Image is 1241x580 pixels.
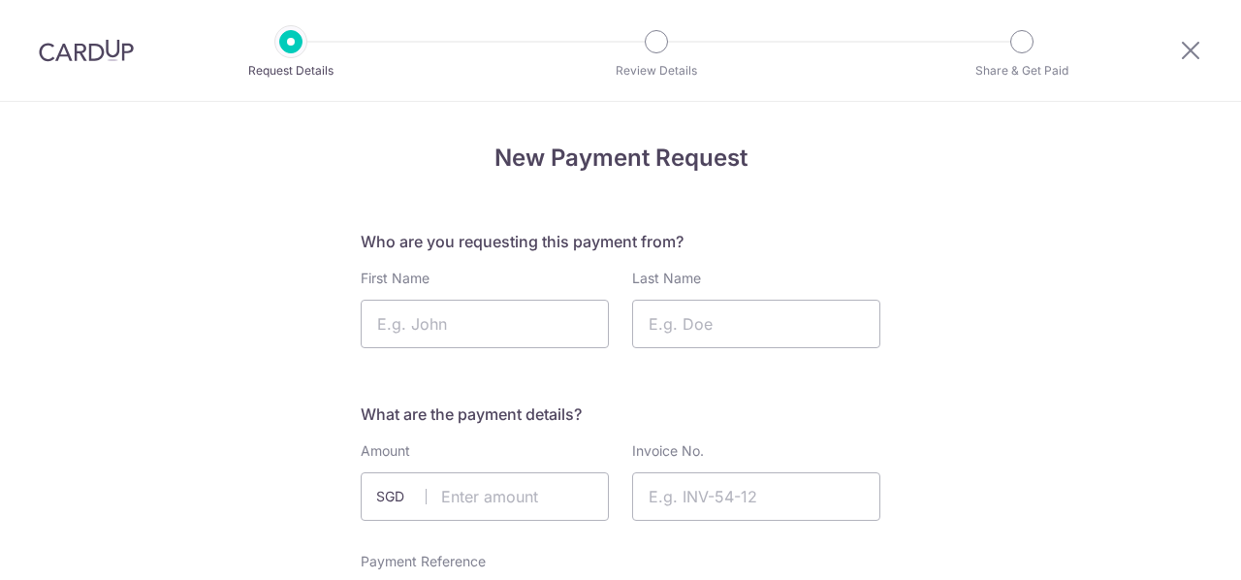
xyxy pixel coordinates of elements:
h4: New Payment Request [361,141,880,176]
label: Amount [361,441,410,461]
h5: What are the payment details? [361,403,880,426]
p: Review Details [585,61,728,81]
input: E.g. John [361,300,609,348]
label: First Name [361,269,430,288]
label: Last Name [632,269,701,288]
span: SGD [376,487,427,506]
p: Request Details [219,61,363,81]
label: Payment Reference [361,552,486,571]
input: E.g. Doe [632,300,880,348]
h5: Who are you requesting this payment from? [361,230,880,253]
img: CardUp [39,39,134,62]
p: Share & Get Paid [950,61,1094,81]
input: E.g. INV-54-12 [632,472,880,521]
label: Invoice No. [632,441,704,461]
input: Enter amount [361,472,609,521]
iframe: Opens a widget where you can find more information [1117,522,1222,570]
